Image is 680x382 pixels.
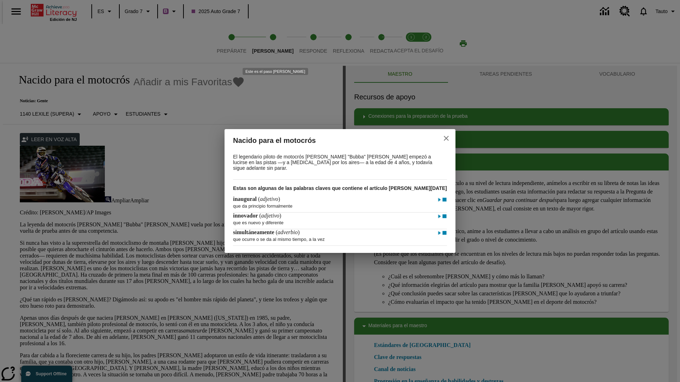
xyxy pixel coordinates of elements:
[437,213,442,220] img: Reproducir - innovador
[233,200,446,209] p: que da principio formalmente
[437,196,442,203] img: Reproducir - inaugural
[233,229,300,236] h4: ( )
[233,180,447,196] h3: Estas son algunas de las palabras claves que contiene el artículo [PERSON_NAME][DATE]
[278,229,298,235] span: adverbio
[233,233,446,242] p: que ocurre o se da al mismo tiempo, a la vez
[233,229,276,235] span: simultáneamente
[260,196,278,202] span: adjetivo
[233,216,446,225] p: que es nuevo y diferente
[442,230,447,237] img: Detener - simultáneamente
[233,135,426,146] h2: Nacido para el motocrós
[438,130,455,147] button: close
[233,213,281,219] h4: ( )
[437,230,442,237] img: Reproducir - simultáneamente
[233,196,258,202] span: inaugural
[243,68,308,75] div: Este es el paso [PERSON_NAME]
[233,196,280,202] h4: ( )
[442,196,447,203] img: Detener - inaugural
[442,213,447,220] img: Detener - innovador
[233,154,446,171] p: El legendario piloto de motocrós [PERSON_NAME] "Bubba" [PERSON_NAME] empezó a lucirse en las pist...
[233,213,259,219] span: innovador
[261,213,279,219] span: adjetivo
